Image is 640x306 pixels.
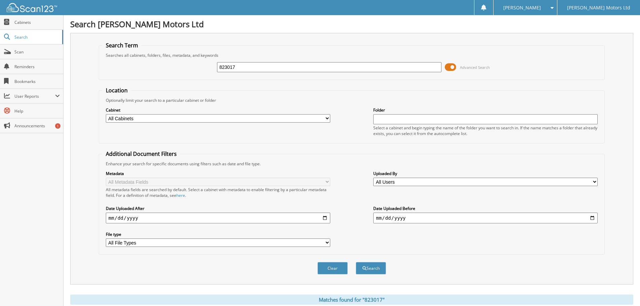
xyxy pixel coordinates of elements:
span: Scan [14,49,60,55]
div: Select a cabinet and begin typing the name of the folder you want to search in. If the name match... [373,125,598,136]
a: here [176,192,185,198]
div: Matches found for "823017" [70,295,633,305]
div: All metadata fields are searched by default. Select a cabinet with metadata to enable filtering b... [106,187,330,198]
span: User Reports [14,93,55,99]
span: Help [14,108,60,114]
div: 1 [55,123,60,129]
button: Clear [317,262,348,274]
label: Folder [373,107,598,113]
span: Search [14,34,59,40]
input: end [373,213,598,223]
legend: Additional Document Filters [102,150,180,158]
label: Date Uploaded After [106,206,330,211]
span: [PERSON_NAME] [503,6,541,10]
span: Reminders [14,64,60,70]
span: Advanced Search [460,65,490,70]
div: Enhance your search for specific documents using filters such as date and file type. [102,161,601,167]
span: Cabinets [14,19,60,25]
label: File type [106,231,330,237]
div: Searches all cabinets, folders, files, metadata, and keywords [102,52,601,58]
img: scan123-logo-white.svg [7,3,57,12]
label: Uploaded By [373,171,598,176]
legend: Search Term [102,42,141,49]
div: Optionally limit your search to a particular cabinet or folder [102,97,601,103]
input: start [106,213,330,223]
h1: Search [PERSON_NAME] Motors Ltd [70,18,633,30]
label: Cabinet [106,107,330,113]
legend: Location [102,87,131,94]
span: Bookmarks [14,79,60,84]
label: Metadata [106,171,330,176]
button: Search [356,262,386,274]
label: Date Uploaded Before [373,206,598,211]
span: Announcements [14,123,60,129]
span: [PERSON_NAME] Motors Ltd [567,6,630,10]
